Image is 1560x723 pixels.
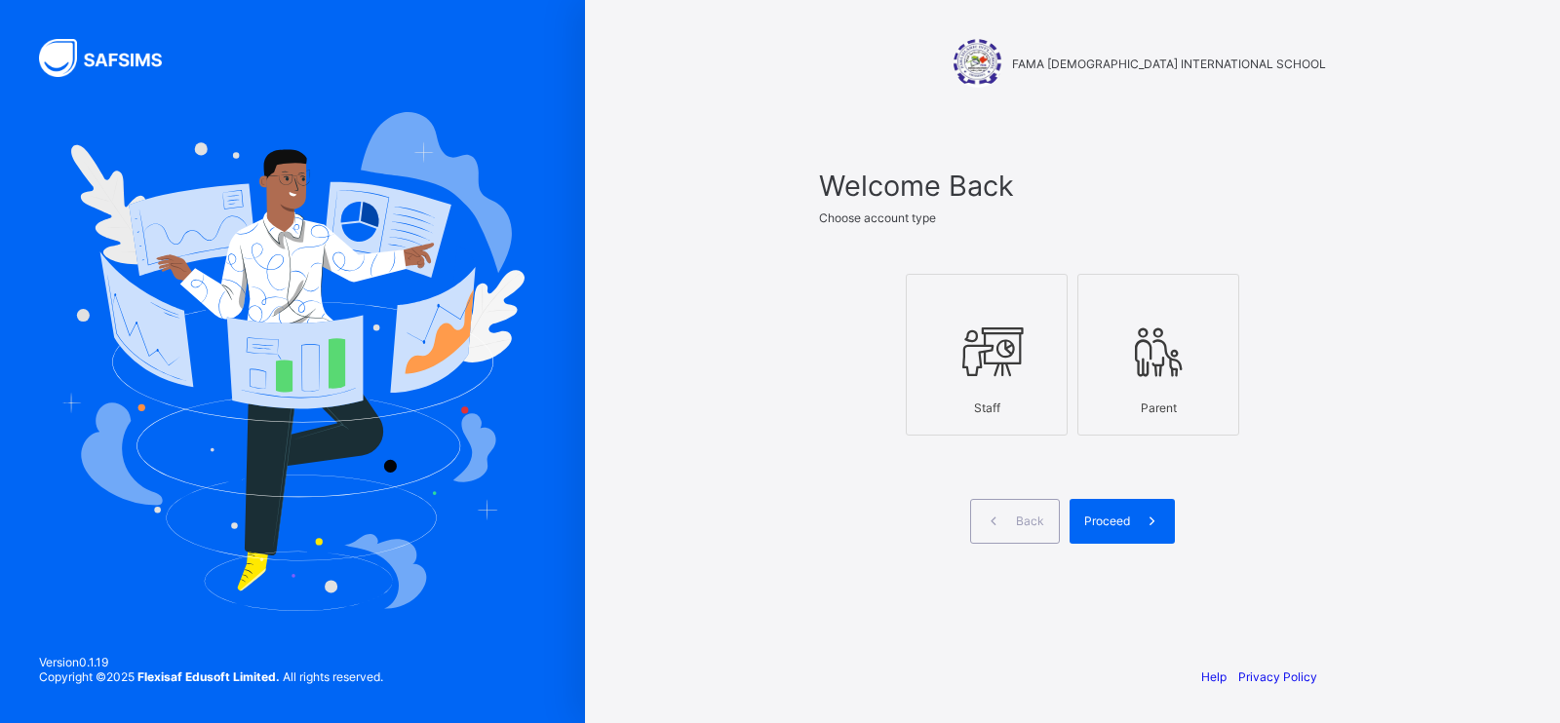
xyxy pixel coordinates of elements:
[60,112,525,611] img: Hero Image
[819,169,1326,203] span: Welcome Back
[137,669,280,684] strong: Flexisaf Edusoft Limited.
[1016,514,1044,528] span: Back
[1084,514,1130,528] span: Proceed
[39,39,185,77] img: SAFSIMS Logo
[1238,669,1317,684] a: Privacy Policy
[819,210,936,225] span: Choose account type
[1012,57,1326,71] span: FAMA [DEMOGRAPHIC_DATA] INTERNATIONAL SCHOOL
[916,391,1057,425] div: Staff
[1201,669,1227,684] a: Help
[39,669,383,684] span: Copyright © 2025 All rights reserved.
[1088,391,1228,425] div: Parent
[39,655,383,669] span: Version 0.1.19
